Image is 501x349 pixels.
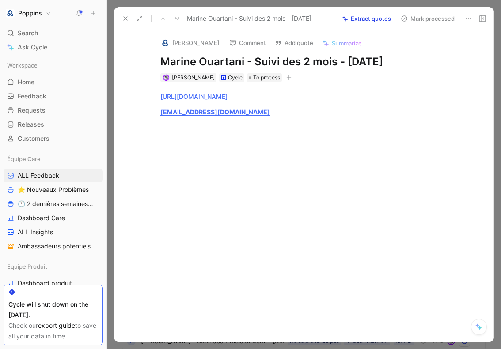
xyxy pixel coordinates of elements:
span: Releases [18,120,44,129]
a: [EMAIL_ADDRESS][DOMAIN_NAME] [160,108,270,116]
span: Workspace [7,61,38,70]
button: Extract quotes [338,12,395,25]
a: ⭐ Nouveaux Problèmes [4,183,103,196]
span: To process [253,73,280,82]
a: Ask Cycle [4,41,103,54]
div: Check our to save all your data in time. [8,320,98,341]
a: Releases [4,118,103,131]
span: Home [18,78,34,86]
div: Équipe CareALL Feedback⭐ Nouveaux Problèmes🕐 2 dernières semaines - OccurencesDashboard CareALL I... [4,152,103,253]
button: logo[PERSON_NAME] [157,36,224,49]
a: Customers [4,132,103,145]
span: Dashboard Care [18,214,65,222]
a: export guide [38,322,75,329]
div: Workspace [4,59,103,72]
span: 🕐 2 dernières semaines - Occurences [18,199,93,208]
span: Marine Ouartani - Suivi des 2 mois - [DATE] [187,13,311,24]
span: Ask Cycle [18,42,47,53]
div: Cycle will shut down on the [DATE]. [8,299,98,320]
div: Equipe Produit [4,260,103,273]
a: Dashboard Care [4,211,103,225]
div: Search [4,26,103,40]
span: ALL Insights [18,228,53,236]
img: logo [161,38,170,47]
h1: Poppins [18,9,42,17]
span: Equipe Produit [7,262,47,271]
span: Ambassadeurs potentiels [18,242,91,251]
button: PoppinsPoppins [4,7,53,19]
h1: Marine Ouartani - Suivi des 2 mois - [DATE] [160,55,466,69]
a: ALL Feedback [4,169,103,182]
span: Équipe Care [7,154,41,163]
a: Ambassadeurs potentiels [4,240,103,253]
span: Dashboard produit [18,279,72,288]
a: [URL][DOMAIN_NAME] [160,93,228,100]
a: Requests [4,104,103,117]
a: Home [4,75,103,89]
span: Feedback [18,92,46,101]
a: 🕐 2 dernières semaines - Occurences [4,197,103,210]
span: Search [18,28,38,38]
span: [PERSON_NAME] [172,74,215,81]
button: Summarize [318,37,366,49]
a: Feedback [4,90,103,103]
div: To process [247,73,282,82]
img: avatar [163,75,168,80]
span: Requests [18,106,46,115]
a: ALL Insights [4,225,103,239]
a: Dashboard produit [4,277,103,290]
span: ALL Feedback [18,171,59,180]
span: Summarize [332,39,362,47]
button: Add quote [271,37,317,49]
div: Équipe Care [4,152,103,165]
img: Poppins [6,9,15,18]
span: ⭐ Nouveaux Problèmes [18,185,89,194]
div: Cycle [228,73,243,82]
button: Mark processed [397,12,459,25]
span: Customers [18,134,49,143]
button: Comment [225,37,270,49]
